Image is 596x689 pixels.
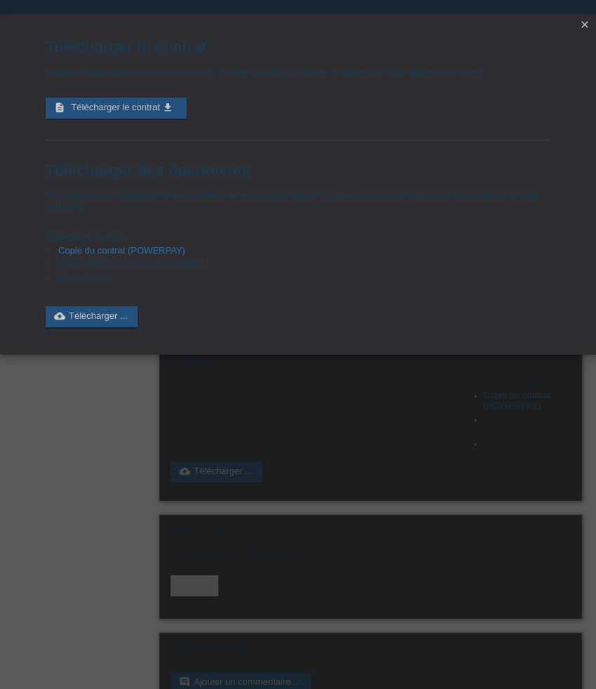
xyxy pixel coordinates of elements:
[58,272,550,285] li: Reçu d'achat
[46,232,550,242] h4: Documents requis
[46,306,138,327] a: cloud_uploadTélécharger ...
[71,102,159,112] span: Télécharger le contrat
[54,102,65,113] i: description
[46,38,550,55] h1: Télécharger le contrat
[576,18,594,34] a: close
[46,162,550,179] h1: Télécharger des documents
[58,245,185,256] a: Copie du contrat (POWERPAY)
[162,102,173,113] i: get_app
[46,190,550,211] p: N'oubliez pas de télécharger et de confirmer les documents requis. Ce n'est qu'alors que l'achat ...
[58,258,550,272] li: Carte d'identité / copie du passeport
[579,19,590,30] i: close
[54,310,65,322] i: cloud_upload
[46,66,550,77] p: Veuillez télécharger le contrat maintenant. Ensuite, veuillez l‘imprimer, le signer et le faire s...
[46,98,187,119] a: description Télécharger le contrat get_app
